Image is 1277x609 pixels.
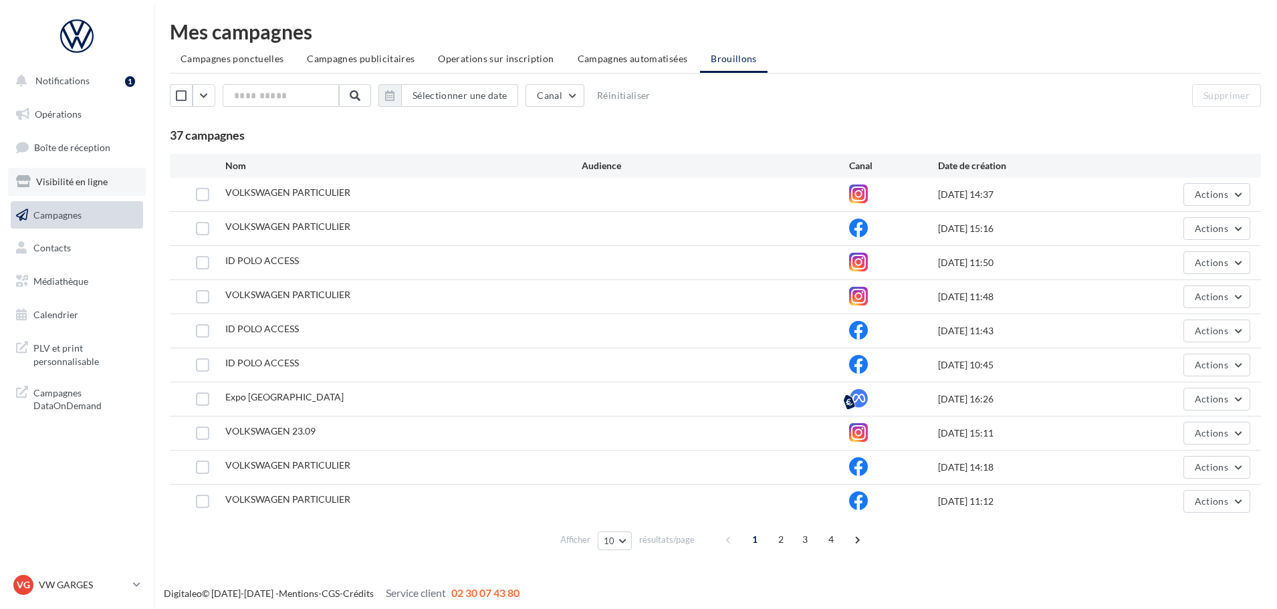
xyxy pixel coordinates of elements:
[578,53,688,64] span: Campagnes automatisées
[33,339,138,368] span: PLV et print personnalisable
[33,275,88,287] span: Médiathèque
[34,142,110,153] span: Boîte de réception
[181,53,283,64] span: Campagnes ponctuelles
[8,67,140,95] button: Notifications 1
[35,108,82,120] span: Opérations
[849,159,938,172] div: Canal
[8,301,146,329] a: Calendrier
[592,88,656,104] button: Réinitialiser
[1195,427,1228,439] span: Actions
[8,201,146,229] a: Campagnes
[1192,84,1261,107] button: Supprimer
[8,133,146,162] a: Boîte de réception
[1183,285,1250,308] button: Actions
[39,578,128,592] p: VW GARGES
[1183,251,1250,274] button: Actions
[1183,456,1250,479] button: Actions
[322,588,340,599] a: CGS
[1195,257,1228,268] span: Actions
[378,84,518,107] button: Sélectionner une date
[1195,291,1228,302] span: Actions
[938,256,1117,269] div: [DATE] 11:50
[438,53,554,64] span: Operations sur inscription
[33,309,78,320] span: Calendrier
[938,427,1117,440] div: [DATE] 15:11
[1183,388,1250,410] button: Actions
[1183,183,1250,206] button: Actions
[582,159,849,172] div: Audience
[1195,495,1228,507] span: Actions
[225,323,299,334] span: ID POLO ACCESS
[125,76,135,87] div: 1
[770,529,792,550] span: 2
[938,290,1117,303] div: [DATE] 11:48
[170,21,1261,41] div: Mes campagnes
[938,461,1117,474] div: [DATE] 14:18
[8,378,146,418] a: Campagnes DataOnDemand
[225,357,299,368] span: ID POLO ACCESS
[33,209,82,220] span: Campagnes
[1195,325,1228,336] span: Actions
[1183,217,1250,240] button: Actions
[8,100,146,128] a: Opérations
[33,242,71,253] span: Contacts
[11,572,143,598] a: VG VW GARGES
[225,255,299,266] span: ID POLO ACCESS
[307,53,415,64] span: Campagnes publicitaires
[560,533,590,546] span: Afficher
[820,529,842,550] span: 4
[1195,189,1228,200] span: Actions
[17,578,30,592] span: VG
[604,535,615,546] span: 10
[1195,223,1228,234] span: Actions
[938,222,1117,235] div: [DATE] 15:16
[794,529,816,550] span: 3
[343,588,374,599] a: Crédits
[639,533,695,546] span: résultats/page
[1195,393,1228,404] span: Actions
[1183,490,1250,513] button: Actions
[938,159,1117,172] div: Date de création
[8,234,146,262] a: Contacts
[170,128,245,142] span: 37 campagnes
[744,529,766,550] span: 1
[8,267,146,295] a: Médiathèque
[386,586,446,599] span: Service client
[35,75,90,86] span: Notifications
[938,324,1117,338] div: [DATE] 11:43
[279,588,318,599] a: Mentions
[526,84,584,107] button: Canal
[225,425,316,437] span: VOLKSWAGEN 23.09
[1183,422,1250,445] button: Actions
[225,493,350,505] span: VOLKSWAGEN PARTICULIER
[225,289,350,300] span: VOLKSWAGEN PARTICULIER
[164,588,519,599] span: © [DATE]-[DATE] - - -
[8,168,146,196] a: Visibilité en ligne
[225,159,582,172] div: Nom
[938,188,1117,201] div: [DATE] 14:37
[225,221,350,232] span: VOLKSWAGEN PARTICULIER
[225,187,350,198] span: VOLKSWAGEN PARTICULIER
[225,391,344,402] span: Expo Lyon
[938,392,1117,406] div: [DATE] 16:26
[8,334,146,373] a: PLV et print personnalisable
[225,459,350,471] span: VOLKSWAGEN PARTICULIER
[1195,359,1228,370] span: Actions
[1195,461,1228,473] span: Actions
[1183,354,1250,376] button: Actions
[938,358,1117,372] div: [DATE] 10:45
[164,588,202,599] a: Digitaleo
[938,495,1117,508] div: [DATE] 11:12
[33,384,138,412] span: Campagnes DataOnDemand
[598,531,632,550] button: 10
[1183,320,1250,342] button: Actions
[451,586,519,599] span: 02 30 07 43 80
[36,176,108,187] span: Visibilité en ligne
[401,84,518,107] button: Sélectionner une date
